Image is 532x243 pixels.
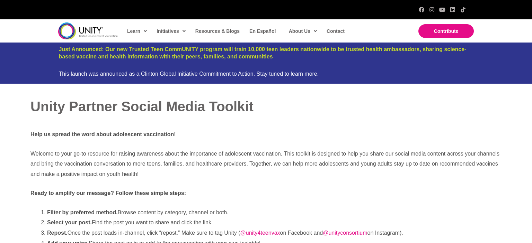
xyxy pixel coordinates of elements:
span: Unity Partner Social Media Toolkit [30,99,254,114]
span: Contribute [434,28,459,34]
li: Once the post loads in-channel, click “repost.” Make sure to tag Unity ( on Facebook and on Insta... [47,228,502,238]
span: En Español [249,28,276,34]
a: Instagram [429,7,435,12]
a: @unityconsortium [323,230,367,236]
a: YouTube [440,7,445,12]
strong: Ready to amplify our message? Follow these simple steps: [30,190,186,196]
p: Welcome to your go-to resource for raising awareness about the importance of adolescent vaccinati... [30,149,502,179]
strong: Select your post. [47,219,92,225]
strong: Help us spread the word about adolescent vaccination! [30,131,176,137]
a: @unity4teenvax [240,230,280,236]
span: About Us [289,26,317,36]
div: This launch was announced as a Clinton Global Initiative Commitment to Action. Stay tuned to lear... [59,71,473,77]
strong: Repost. [47,230,68,236]
a: LinkedIn [450,7,455,12]
span: Initiatives [157,26,186,36]
a: Just Announced: Our new Trusted Teen CommUNITY program will train 10,000 teen leaders nationwide ... [59,46,467,59]
li: Find the post you want to share and click the link. [47,217,502,228]
a: TikTok [460,7,466,12]
a: Contribute [418,24,474,38]
strong: Filter by preferred method. [47,209,118,215]
li: Browse content by category, channel or both. [47,207,502,218]
img: unity-logo-dark [58,22,118,39]
span: Learn [127,26,147,36]
span: Resources & Blogs [195,28,240,34]
span: Contact [327,28,345,34]
a: Contact [323,23,347,39]
a: En Español [246,23,278,39]
a: About Us [285,23,320,39]
a: Resources & Blogs [192,23,242,39]
a: Facebook [419,7,424,12]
